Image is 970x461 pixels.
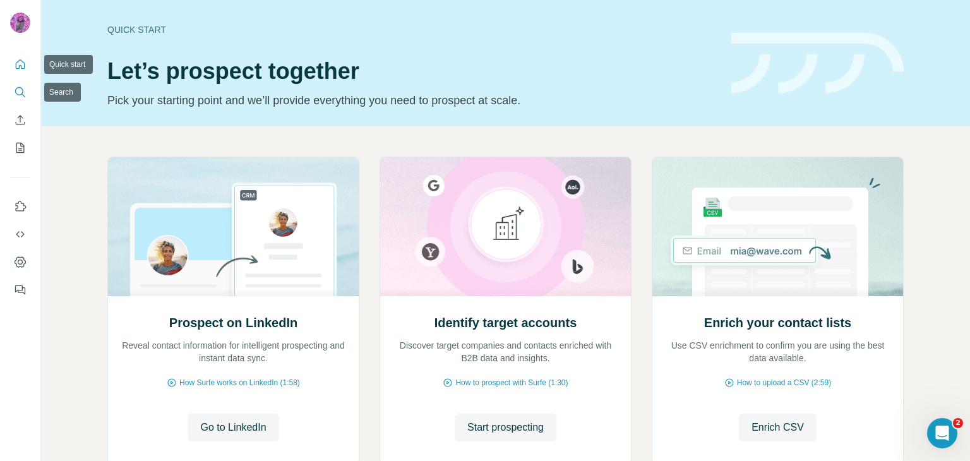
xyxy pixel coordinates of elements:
button: Quick start [10,53,30,76]
img: Identify target accounts [380,157,632,296]
iframe: Intercom live chat [927,418,957,448]
button: Enrich CSV [10,109,30,131]
span: How Surfe works on LinkedIn (1:58) [179,377,300,388]
span: How to prospect with Surfe (1:30) [455,377,568,388]
h2: Prospect on LinkedIn [169,314,297,332]
img: banner [731,33,904,94]
p: Discover target companies and contacts enriched with B2B data and insights. [393,339,618,364]
button: Enrich CSV [739,414,817,441]
span: Enrich CSV [751,420,804,435]
span: 2 [953,418,963,428]
p: Reveal contact information for intelligent prospecting and instant data sync. [121,339,346,364]
h2: Identify target accounts [434,314,577,332]
button: Search [10,81,30,104]
span: Go to LinkedIn [200,420,266,435]
span: How to upload a CSV (2:59) [737,377,831,388]
p: Use CSV enrichment to confirm you are using the best data available. [665,339,890,364]
button: My lists [10,136,30,159]
button: Dashboard [10,251,30,273]
p: Pick your starting point and we’ll provide everything you need to prospect at scale. [107,92,716,109]
span: Start prospecting [467,420,544,435]
img: Avatar [10,13,30,33]
img: Prospect on LinkedIn [107,157,359,296]
div: Quick start [107,23,716,36]
h2: Enrich your contact lists [704,314,851,332]
button: Feedback [10,278,30,301]
button: Use Surfe API [10,223,30,246]
button: Use Surfe on LinkedIn [10,195,30,218]
h1: Let’s prospect together [107,59,716,84]
button: Start prospecting [455,414,556,441]
img: Enrich your contact lists [652,157,904,296]
button: Go to LinkedIn [188,414,278,441]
